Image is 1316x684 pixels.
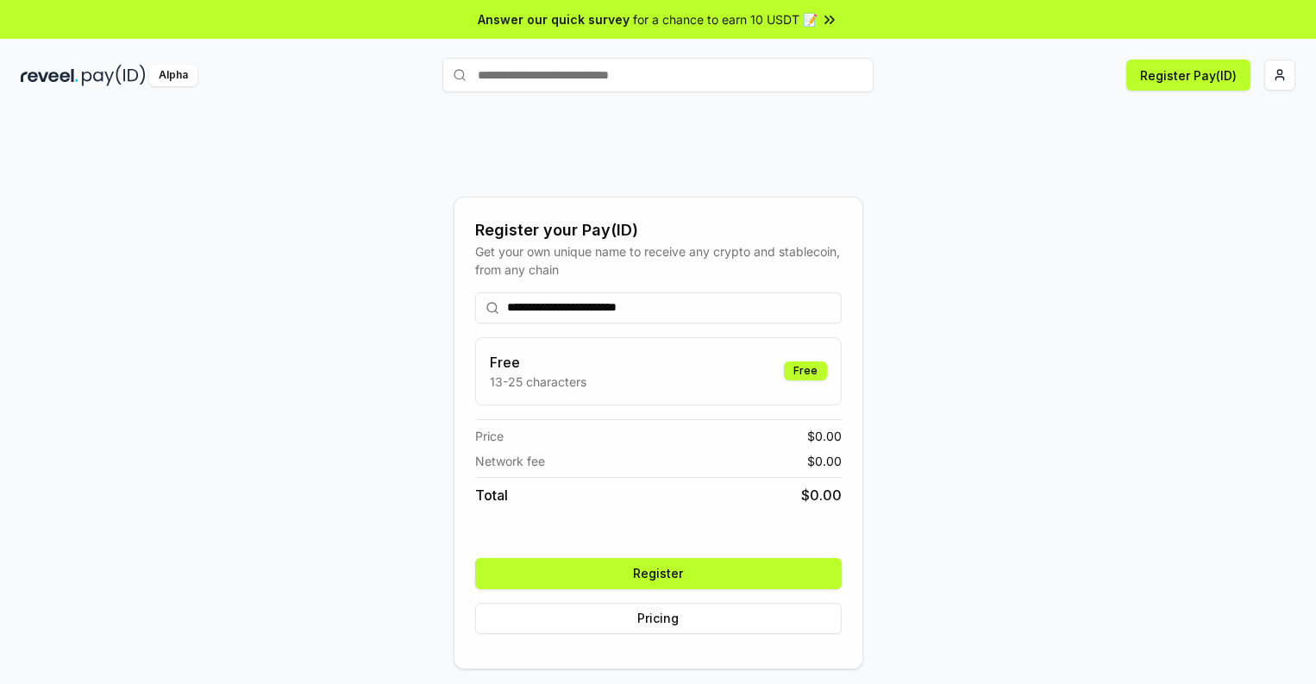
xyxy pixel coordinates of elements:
[801,485,842,505] span: $ 0.00
[475,452,545,470] span: Network fee
[475,603,842,634] button: Pricing
[21,65,78,86] img: reveel_dark
[807,452,842,470] span: $ 0.00
[490,373,586,391] p: 13-25 characters
[475,218,842,242] div: Register your Pay(ID)
[475,242,842,279] div: Get your own unique name to receive any crypto and stablecoin, from any chain
[475,485,508,505] span: Total
[478,10,630,28] span: Answer our quick survey
[490,352,586,373] h3: Free
[149,65,197,86] div: Alpha
[475,427,504,445] span: Price
[784,361,827,380] div: Free
[475,558,842,589] button: Register
[1126,60,1250,91] button: Register Pay(ID)
[633,10,818,28] span: for a chance to earn 10 USDT 📝
[807,427,842,445] span: $ 0.00
[82,65,146,86] img: pay_id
